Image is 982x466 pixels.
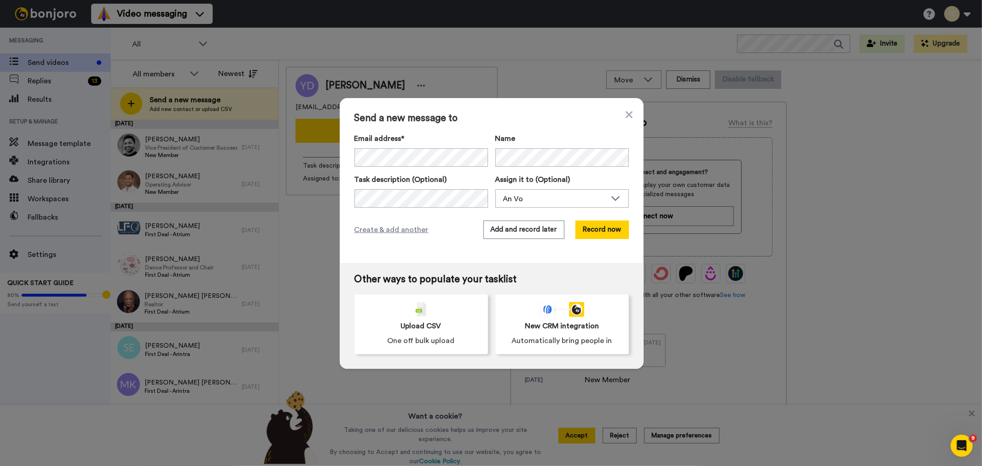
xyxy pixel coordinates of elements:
[495,174,629,185] label: Assign it to (Optional)
[512,335,612,346] span: Automatically bring people in
[354,174,488,185] label: Task description (Optional)
[540,302,584,317] div: animation
[970,435,977,442] span: 9
[401,320,442,332] span: Upload CSV
[354,274,629,285] span: Other ways to populate your tasklist
[575,221,629,239] button: Record now
[388,335,455,346] span: One off bulk upload
[354,133,488,144] label: Email address*
[416,302,427,317] img: csv-grey.png
[525,320,599,332] span: New CRM integration
[495,133,516,144] span: Name
[483,221,564,239] button: Add and record later
[503,193,606,204] div: An Vo
[951,435,973,457] iframe: Intercom live chat
[354,224,429,235] span: Create & add another
[354,113,629,124] span: Send a new message to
